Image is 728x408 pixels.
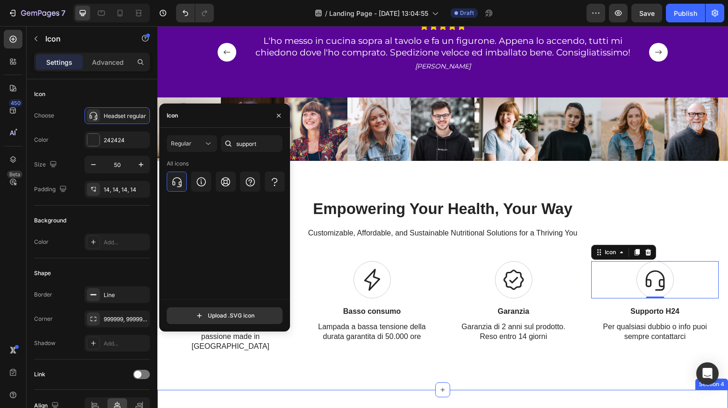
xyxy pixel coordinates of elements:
[46,57,72,67] p: Settings
[507,71,571,135] img: gempages_581770492109652707-05599a49-d922-4aa7-802d-edf668adaa97.png
[61,7,65,19] p: 7
[34,111,54,120] div: Choose
[444,71,507,135] img: gempages_581770492109652707-7abc2650-42a4-4b6b-87cf-bbfffd18154f.png
[9,172,561,194] h2: Empowering Your Health, Your Way
[17,281,129,290] p: Prodotto artigianale
[325,8,327,18] span: /
[221,135,283,152] input: Search icon
[460,9,474,17] span: Draft
[34,90,45,98] div: Icon
[4,4,70,22] button: 7
[176,4,214,22] div: Undo/Redo
[34,238,49,246] div: Color
[167,159,189,168] div: All icons
[540,354,569,362] div: Section 4
[674,8,697,18] div: Publish
[167,111,178,120] div: Icon
[190,71,254,135] img: gempages_581770492109652707-b5e7e10e-a94c-428d-a439-d2b668fac11d.png
[666,4,705,22] button: Publish
[104,112,148,120] div: Headset regular
[167,307,283,324] button: Upload .SVG icon
[167,135,217,152] button: Regular
[329,8,428,18] span: Landing Page - [DATE] 13:04:55
[9,99,22,107] div: 450
[104,315,148,324] div: 999999, 999999, 999999, 999999
[441,296,554,316] p: Per qualsiasi dubbio o info puoi sempre contattarci
[34,269,51,277] div: Shape
[16,295,130,326] div: Rich Text Editor. Editing area: main
[104,238,148,247] div: Add...
[195,311,254,320] div: Upload .SVG icon
[299,295,413,317] div: Rich Text Editor. Editing area: main
[441,281,554,290] p: Supporto H24
[104,339,148,348] div: Add...
[34,136,49,144] div: Color
[254,71,317,135] img: gempages_581770492109652707-f0a6686f-039c-4f84-aa4d-451eb2e50980.png
[300,296,412,316] p: Garanzia di 2 anni sul prodotto. Reso entro 14 giorni
[440,280,555,291] div: Rich Text Editor. Editing area: main
[639,9,655,17] span: Save
[45,33,125,44] p: Icon
[157,295,272,317] div: Rich Text Editor. Editing area: main
[157,26,728,408] iframe: Design area
[381,71,444,135] img: gempages_581770492109652707-6cff6daa-3ea0-4f66-9d78-ab8ba9065008.png
[34,183,69,196] div: Padding
[440,295,555,317] div: Rich Text Editor. Editing area: main
[7,171,22,178] div: Beta
[34,315,53,323] div: Corner
[34,339,56,347] div: Shadow
[299,280,413,291] div: Rich Text Editor. Editing area: main
[696,362,719,385] div: Open Intercom Messenger
[171,140,191,147] span: Regular
[104,186,148,194] div: 14, 14, 14, 14
[17,296,129,325] p: Prodotto realizzato con amore e passione made in [GEOGRAPHIC_DATA]
[317,71,381,135] img: gempages_581770492109652707-aeca8076-4fd5-4648-8545-1859f4ed3c25.png
[104,291,148,299] div: Line
[34,159,59,171] div: Size
[10,202,560,212] p: Customizable, Affordable, and Sustainable Nutritional Solutions for a Thriving You
[158,296,271,316] p: Lampada a bassa tensione della durata garantita di 50.000 ore
[34,370,45,379] div: Link
[34,290,52,299] div: Border
[92,57,124,67] p: Advanced
[631,4,662,22] button: Save
[34,216,66,225] div: Background
[16,280,130,291] div: Rich Text Editor. Editing area: main
[300,281,412,290] p: Garanzia
[104,136,148,145] div: 242424
[157,280,272,291] div: Rich Text Editor. Editing area: main
[158,281,271,290] p: Basso consumo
